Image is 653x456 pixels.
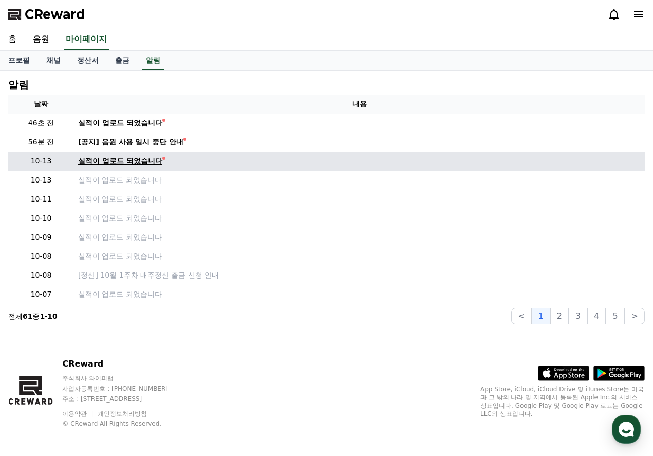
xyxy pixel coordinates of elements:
[25,29,58,50] a: 음원
[64,29,109,50] a: 마이페이지
[550,308,569,324] button: 2
[78,194,641,205] a: 실적이 업로드 되었습니다
[12,118,70,129] p: 46초 전
[532,308,550,324] button: 1
[68,326,133,352] a: 대화
[159,341,171,350] span: 설정
[606,308,624,324] button: 5
[78,137,641,148] a: [공지] 음원 사용 일시 중단 안내
[78,156,641,167] a: 실적이 업로드 되었습니다
[62,385,188,393] p: 사업자등록번호 : [PHONE_NUMBER]
[94,342,106,350] span: 대화
[47,312,57,320] strong: 10
[480,385,645,418] p: App Store, iCloud, iCloud Drive 및 iTunes Store는 미국과 그 밖의 나라 및 지역에서 등록된 Apple Inc.의 서비스 상표입니다. Goo...
[40,312,45,320] strong: 1
[142,51,164,70] a: 알림
[569,308,587,324] button: 3
[62,395,188,403] p: 주소 : [STREET_ADDRESS]
[78,137,183,148] div: [공지] 음원 사용 일시 중단 안내
[78,232,641,243] a: 실적이 업로드 되었습니다
[133,326,197,352] a: 설정
[3,326,68,352] a: 홈
[62,374,188,382] p: 주식회사 와이피랩
[62,419,188,428] p: © CReward All Rights Reserved.
[12,213,70,224] p: 10-10
[8,6,85,23] a: CReward
[8,79,29,90] h4: 알림
[78,289,641,300] a: 실적이 업로드 되었습니다
[78,156,162,167] div: 실적이 업로드 되었습니다
[12,137,70,148] p: 56분 전
[38,51,69,70] a: 채널
[78,251,641,262] a: 실적이 업로드 되었습니다
[78,118,162,129] div: 실적이 업로드 되었습니다
[107,51,138,70] a: 출금
[12,232,70,243] p: 10-09
[62,410,95,417] a: 이용약관
[12,175,70,186] p: 10-13
[78,270,641,281] a: [정산] 10월 1주차 매주정산 출금 신청 안내
[62,358,188,370] p: CReward
[23,312,32,320] strong: 61
[32,341,39,350] span: 홈
[78,175,641,186] a: 실적이 업로드 되었습니다
[78,213,641,224] a: 실적이 업로드 되었습니다
[78,118,641,129] a: 실적이 업로드 되었습니다
[511,308,531,324] button: <
[625,308,645,324] button: >
[98,410,147,417] a: 개인정보처리방침
[74,95,645,114] th: 내용
[12,194,70,205] p: 10-11
[12,289,70,300] p: 10-07
[8,311,58,321] p: 전체 중 -
[25,6,85,23] span: CReward
[8,95,74,114] th: 날짜
[12,270,70,281] p: 10-08
[12,156,70,167] p: 10-13
[12,251,70,262] p: 10-08
[587,308,606,324] button: 4
[69,51,107,70] a: 정산서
